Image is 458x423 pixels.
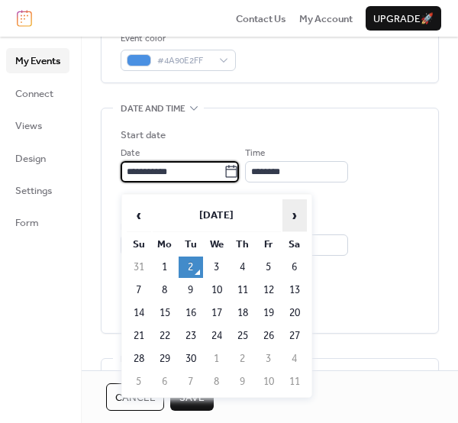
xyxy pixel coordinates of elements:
span: Connect [15,86,53,102]
span: Views [15,118,42,134]
td: 3 [256,348,281,370]
td: 6 [153,371,177,392]
span: Upgrade 🚀 [373,11,434,27]
th: Sa [282,234,307,255]
td: 1 [205,348,229,370]
span: Date [121,146,140,161]
span: ‹ [127,200,150,231]
span: Cancel [115,390,155,405]
span: My Events [15,53,60,69]
td: 11 [231,279,255,301]
td: 11 [282,371,307,392]
td: 3 [205,257,229,278]
td: 4 [282,348,307,370]
td: 4 [231,257,255,278]
span: Date and time [121,102,185,117]
a: Views [6,113,69,137]
span: My Account [299,11,353,27]
td: 2 [179,257,203,278]
div: Start date [121,128,166,143]
td: 13 [282,279,307,301]
span: › [283,200,306,231]
td: 15 [153,302,177,324]
td: 25 [231,325,255,347]
div: Event color [121,31,233,47]
td: 7 [127,279,151,301]
td: 18 [231,302,255,324]
a: Design [6,146,69,170]
td: 9 [231,371,255,392]
a: My Account [299,11,353,26]
th: Th [231,234,255,255]
img: logo [17,10,32,27]
td: 19 [256,302,281,324]
span: Design [15,151,46,166]
td: 8 [153,279,177,301]
span: #4A90E2FF [157,53,211,69]
td: 31 [127,257,151,278]
td: 24 [205,325,229,347]
td: 14 [127,302,151,324]
td: 28 [127,348,151,370]
td: 22 [153,325,177,347]
a: Form [6,210,69,234]
td: 20 [282,302,307,324]
td: 16 [179,302,203,324]
td: 10 [256,371,281,392]
td: 27 [282,325,307,347]
td: 5 [127,371,151,392]
th: Mo [153,234,177,255]
td: 10 [205,279,229,301]
td: 2 [231,348,255,370]
td: 26 [256,325,281,347]
th: Fr [256,234,281,255]
button: Upgrade🚀 [366,6,441,31]
td: 17 [205,302,229,324]
td: 30 [179,348,203,370]
a: Settings [6,178,69,202]
span: Contact Us [236,11,286,27]
td: 21 [127,325,151,347]
td: 7 [179,371,203,392]
span: Form [15,215,39,231]
span: Time [245,146,265,161]
th: Tu [179,234,203,255]
td: 23 [179,325,203,347]
span: Save [179,390,205,405]
a: My Events [6,48,69,73]
td: 12 [256,279,281,301]
th: [DATE] [153,199,281,232]
th: Su [127,234,151,255]
td: 29 [153,348,177,370]
span: Settings [15,183,52,199]
td: 1 [153,257,177,278]
a: Contact Us [236,11,286,26]
a: Connect [6,81,69,105]
td: 9 [179,279,203,301]
td: 6 [282,257,307,278]
button: Cancel [106,383,164,411]
th: We [205,234,229,255]
td: 8 [205,371,229,392]
td: 5 [256,257,281,278]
